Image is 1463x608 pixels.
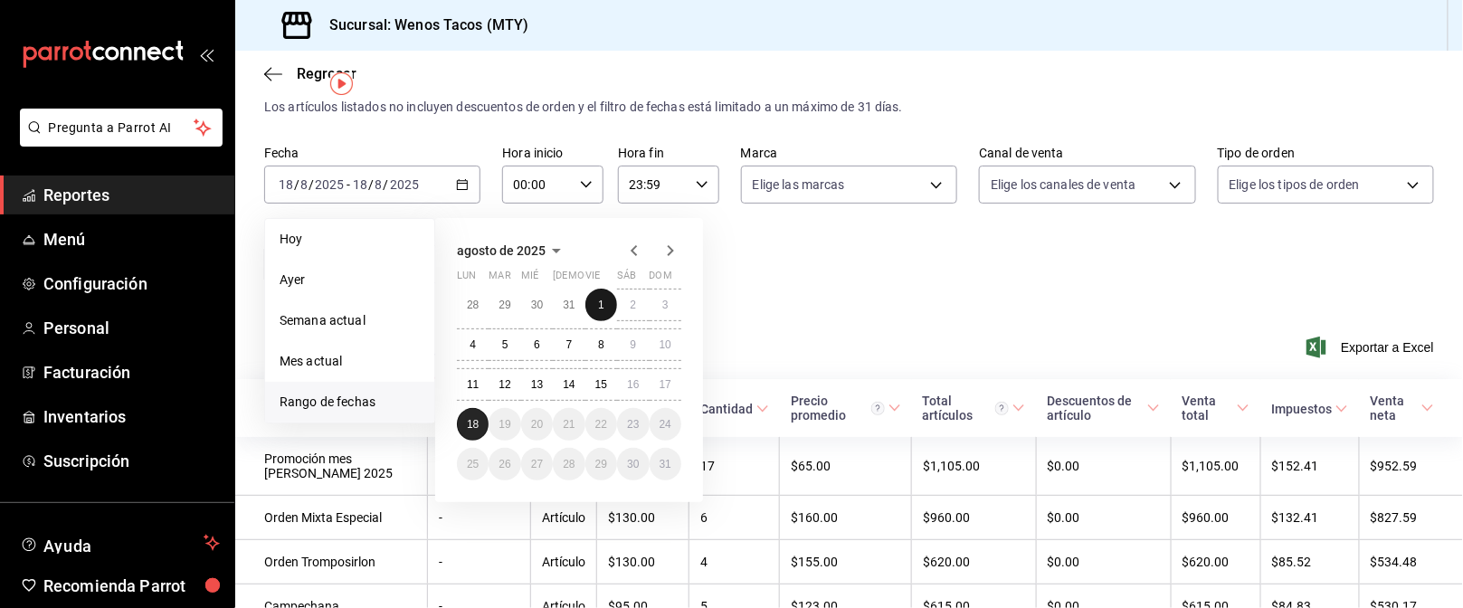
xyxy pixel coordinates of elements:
[43,449,220,473] span: Suscripción
[689,540,780,584] td: 4
[531,378,543,391] abbr: 13 de agosto de 2025
[278,177,294,192] input: --
[566,338,573,351] abbr: 7 de agosto de 2025
[489,289,520,321] button: 29 de julio de 2025
[428,496,531,540] td: -
[791,394,885,423] div: Precio promedio
[43,183,220,207] span: Reportes
[597,540,689,584] td: $130.00
[199,47,214,62] button: open_drawer_menu
[1271,402,1348,416] span: Impuestos
[467,378,479,391] abbr: 11 de agosto de 2025
[43,532,196,554] span: Ayuda
[309,177,314,192] span: /
[235,540,428,584] td: Orden Tromposirlon
[384,177,389,192] span: /
[499,418,510,431] abbr: 19 de agosto de 2025
[617,408,649,441] button: 23 de agosto de 2025
[264,65,356,82] button: Regresar
[595,378,607,391] abbr: 15 de agosto de 2025
[531,299,543,311] abbr: 30 de julio de 2025
[368,177,374,192] span: /
[531,496,597,540] td: Artículo
[13,131,223,150] a: Pregunta a Parrot AI
[352,177,368,192] input: --
[660,338,671,351] abbr: 10 de agosto de 2025
[995,402,1009,415] svg: El total artículos considera cambios de precios en los artículos así como costos adicionales por ...
[923,394,1009,423] div: Total artículos
[1171,496,1260,540] td: $960.00
[1182,394,1233,423] div: Venta total
[650,448,681,480] button: 31 de agosto de 2025
[1260,437,1359,496] td: $152.41
[330,72,353,95] button: Tooltip marker
[1370,394,1418,423] div: Venta neta
[375,177,384,192] input: --
[627,378,639,391] abbr: 16 de agosto de 2025
[979,147,1195,160] label: Canal de venta
[531,540,597,584] td: Artículo
[489,328,520,361] button: 5 de agosto de 2025
[1171,540,1260,584] td: $620.00
[489,408,520,441] button: 19 de agosto de 2025
[553,448,584,480] button: 28 de agosto de 2025
[630,338,636,351] abbr: 9 de agosto de 2025
[521,408,553,441] button: 20 de agosto de 2025
[871,402,885,415] svg: Precio promedio = Total artículos / cantidad
[457,289,489,321] button: 28 de julio de 2025
[617,368,649,401] button: 16 de agosto de 2025
[617,448,649,480] button: 30 de agosto de 2025
[531,418,543,431] abbr: 20 de agosto de 2025
[598,338,604,351] abbr: 8 de agosto de 2025
[1171,437,1260,496] td: $1,105.00
[531,458,543,470] abbr: 27 de agosto de 2025
[502,338,508,351] abbr: 5 de agosto de 2025
[457,270,476,289] abbr: lunes
[780,496,912,540] td: $160.00
[389,177,420,192] input: ----
[1260,540,1359,584] td: $85.52
[617,289,649,321] button: 2 de agosto de 2025
[457,368,489,401] button: 11 de agosto de 2025
[1047,394,1144,423] div: Descuentos de artículo
[923,394,1025,423] span: Total artículos
[499,458,510,470] abbr: 26 de agosto de 2025
[585,448,617,480] button: 29 de agosto de 2025
[280,271,420,290] span: Ayer
[553,368,584,401] button: 14 de agosto de 2025
[660,378,671,391] abbr: 17 de agosto de 2025
[521,270,538,289] abbr: miércoles
[617,328,649,361] button: 9 de agosto de 2025
[791,394,901,423] span: Precio promedio
[1230,176,1360,194] span: Elige los tipos de orden
[521,448,553,480] button: 27 de agosto de 2025
[650,270,672,289] abbr: domingo
[1036,540,1171,584] td: $0.00
[585,289,617,321] button: 1 de agosto de 2025
[662,299,669,311] abbr: 3 de agosto de 2025
[235,496,428,540] td: Orden Mixta Especial
[563,378,575,391] abbr: 14 de agosto de 2025
[521,368,553,401] button: 13 de agosto de 2025
[585,368,617,401] button: 15 de agosto de 2025
[489,448,520,480] button: 26 de agosto de 2025
[660,418,671,431] abbr: 24 de agosto de 2025
[457,328,489,361] button: 4 de agosto de 2025
[585,408,617,441] button: 22 de agosto de 2025
[1359,496,1463,540] td: $827.59
[499,378,510,391] abbr: 12 de agosto de 2025
[1359,540,1463,584] td: $534.48
[553,328,584,361] button: 7 de agosto de 2025
[1370,394,1434,423] span: Venta neta
[499,299,510,311] abbr: 29 de julio de 2025
[1047,394,1160,423] span: Descuentos de artículo
[753,176,845,194] span: Elige las marcas
[1036,437,1171,496] td: $0.00
[299,177,309,192] input: --
[595,418,607,431] abbr: 22 de agosto de 2025
[43,227,220,252] span: Menú
[627,458,639,470] abbr: 30 de agosto de 2025
[741,147,957,160] label: Marca
[280,311,420,330] span: Semana actual
[912,540,1036,584] td: $620.00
